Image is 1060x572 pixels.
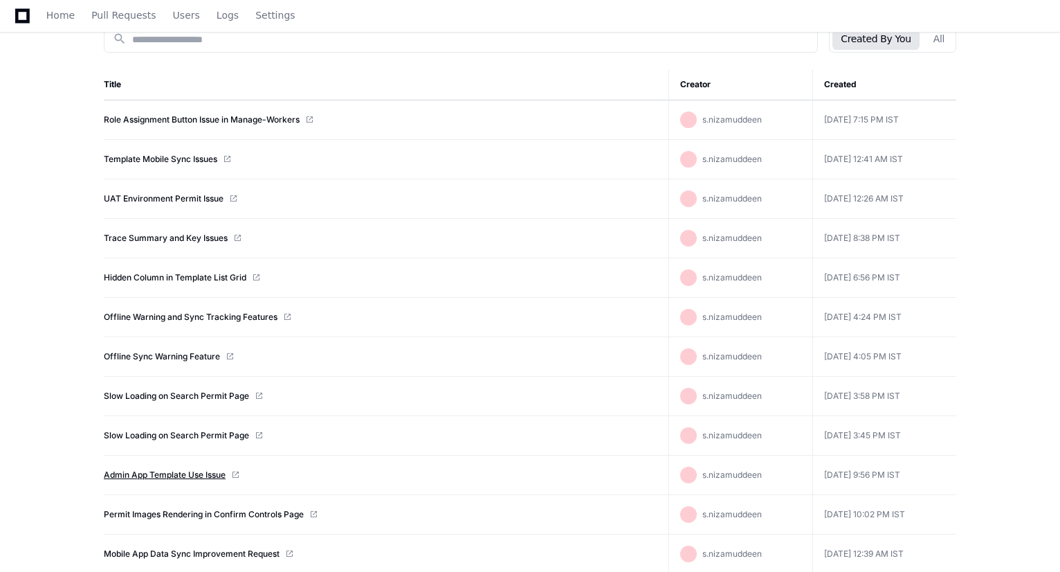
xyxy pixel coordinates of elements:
button: All [925,28,953,50]
a: Offline Sync Warning Feature [104,351,220,362]
span: Home [46,11,75,19]
a: Template Mobile Sync Issues [104,154,217,165]
th: Created [812,69,956,100]
button: Created By You [832,28,919,50]
th: Title [104,69,668,100]
td: [DATE] 12:26 AM IST [812,179,956,219]
a: Slow Loading on Search Permit Page [104,430,249,441]
span: s.nizamuddeen [702,548,762,559]
span: s.nizamuddeen [702,351,762,361]
td: [DATE] 10:02 PM IST [812,495,956,535]
td: [DATE] 8:38 PM IST [812,219,956,258]
span: Logs [217,11,239,19]
mat-icon: search [113,32,127,46]
a: Role Assignment Button Issue in Manage-Workers [104,114,300,125]
td: [DATE] 12:41 AM IST [812,140,956,179]
a: Offline Warning and Sync Tracking Features [104,312,277,323]
span: Users [173,11,200,19]
a: Admin App Template Use Issue [104,470,226,481]
span: s.nizamuddeen [702,509,762,519]
td: [DATE] 3:45 PM IST [812,416,956,456]
a: Hidden Column in Template List Grid [104,272,246,283]
a: Slow Loading on Search Permit Page [104,391,249,402]
span: s.nizamuddeen [702,391,762,401]
span: s.nizamuddeen [702,154,762,164]
span: s.nizamuddeen [702,470,762,480]
span: s.nizamuddeen [702,114,762,125]
span: s.nizamuddeen [702,193,762,204]
a: Permit Images Rendering in Confirm Controls Page [104,509,304,520]
span: s.nizamuddeen [702,233,762,243]
a: UAT Environment Permit Issue [104,193,223,204]
span: Settings [255,11,295,19]
td: [DATE] 9:56 PM IST [812,456,956,495]
td: [DATE] 6:56 PM IST [812,258,956,298]
span: Pull Requests [91,11,156,19]
td: [DATE] 3:58 PM IST [812,377,956,416]
span: s.nizamuddeen [702,312,762,322]
td: [DATE] 7:15 PM IST [812,100,956,140]
td: [DATE] 4:24 PM IST [812,298,956,337]
a: Mobile App Data Sync Improvement Request [104,548,280,560]
th: Creator [668,69,812,100]
span: s.nizamuddeen [702,272,762,283]
span: s.nizamuddeen [702,430,762,440]
td: [DATE] 4:05 PM IST [812,337,956,377]
a: Trace Summary and Key Issues [104,233,228,244]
